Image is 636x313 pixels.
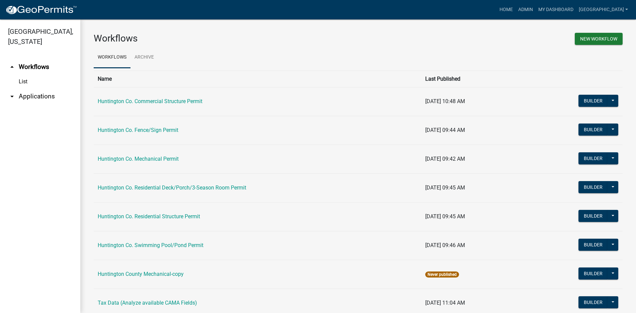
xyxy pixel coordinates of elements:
[578,296,608,308] button: Builder
[98,156,179,162] a: Huntington Co. Mechanical Permit
[516,3,536,16] a: Admin
[578,267,608,280] button: Builder
[94,71,421,87] th: Name
[536,3,576,16] a: My Dashboard
[497,3,516,16] a: Home
[578,152,608,164] button: Builder
[425,213,465,220] span: [DATE] 09:45 AM
[578,181,608,193] button: Builder
[98,271,184,277] a: Huntington County Mechanical-copy
[578,124,608,136] button: Builder
[575,33,623,45] button: New Workflow
[425,184,465,191] span: [DATE] 09:45 AM
[8,63,16,71] i: arrow_drop_up
[98,98,202,104] a: Huntington Co. Commercial Structure Permit
[130,47,158,68] a: Archive
[425,271,459,278] span: Never published
[98,300,197,306] a: Tax Data (Analyze available CAMA Fields)
[421,71,521,87] th: Last Published
[425,242,465,248] span: [DATE] 09:46 AM
[94,33,353,44] h3: Workflows
[578,210,608,222] button: Builder
[578,95,608,107] button: Builder
[425,98,465,104] span: [DATE] 10:48 AM
[8,92,16,100] i: arrow_drop_down
[425,127,465,133] span: [DATE] 09:44 AM
[578,239,608,251] button: Builder
[425,300,465,306] span: [DATE] 11:04 AM
[98,127,178,133] a: Huntington Co. Fence/Sign Permit
[98,213,200,220] a: Huntington Co. Residential Structure Permit
[98,184,246,191] a: Huntington Co. Residential Deck/Porch/3-Season Room Permit
[425,156,465,162] span: [DATE] 09:42 AM
[576,3,631,16] a: [GEOGRAPHIC_DATA]
[94,47,130,68] a: Workflows
[98,242,203,248] a: Huntington Co. Swimming Pool/Pond Permit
